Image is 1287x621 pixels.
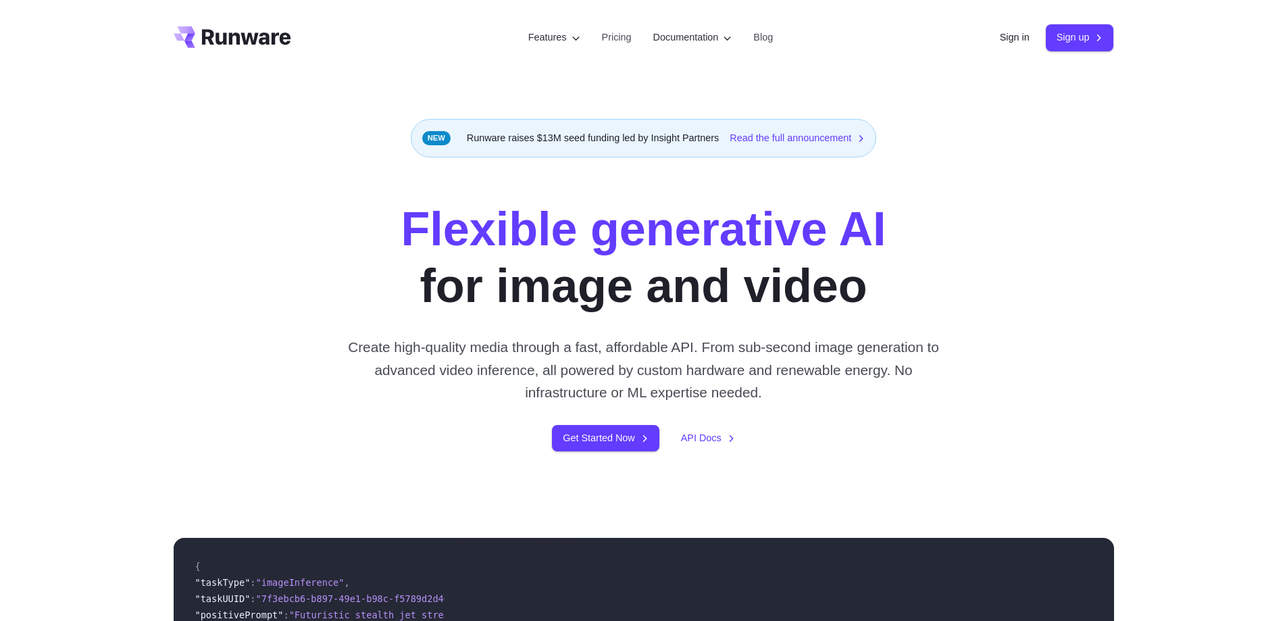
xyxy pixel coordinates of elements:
span: "7f3ebcb6-b897-49e1-b98c-f5789d2d40d7" [256,593,466,604]
a: Read the full announcement [730,130,865,146]
a: Go to / [174,26,291,48]
span: "taskUUID" [195,593,251,604]
label: Documentation [653,30,732,45]
span: "Futuristic stealth jet streaking through a neon-lit cityscape with glowing purple exhaust" [289,610,792,620]
span: : [250,577,255,588]
span: , [344,577,349,588]
span: { [195,561,201,572]
span: : [283,610,288,620]
span: "positivePrompt" [195,610,284,620]
a: Pricing [602,30,632,45]
span: "taskType" [195,577,251,588]
div: Runware raises $13M seed funding led by Insight Partners [411,119,877,157]
a: Blog [753,30,773,45]
label: Features [528,30,580,45]
a: Get Started Now [552,425,659,451]
h1: for image and video [401,201,886,314]
a: Sign up [1046,24,1114,51]
a: Sign in [1000,30,1030,45]
strong: Flexible generative AI [401,203,886,255]
p: Create high-quality media through a fast, affordable API. From sub-second image generation to adv... [343,336,944,403]
span: : [250,593,255,604]
a: API Docs [681,430,735,446]
span: "imageInference" [256,577,345,588]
